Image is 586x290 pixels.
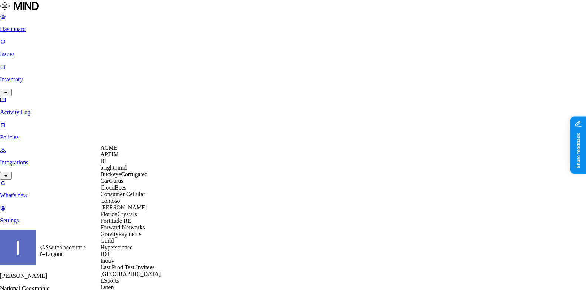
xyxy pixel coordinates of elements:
[100,244,132,250] span: Hyperscience
[100,224,145,231] span: Forward Networks
[100,218,131,224] span: Fortitude RE
[100,198,120,204] span: Contoso
[100,277,119,284] span: LSports
[100,238,114,244] span: Guild
[100,271,161,277] span: [GEOGRAPHIC_DATA]
[100,158,106,164] span: BI
[100,231,141,237] span: GravityPayments
[100,178,123,184] span: CarGurus
[100,191,145,197] span: Consumer Cellular
[100,264,155,270] span: Last Prod Test Invitees
[100,184,126,191] span: CloudBees
[100,151,119,157] span: APTIM
[100,251,110,257] span: IDT
[100,257,114,264] span: Inotiv
[100,144,117,151] span: ACME
[100,211,137,217] span: FloridaCrystals
[100,164,127,171] span: brightmind
[100,171,148,177] span: BuckeyeCorrugated
[570,116,586,174] iframe: Marker.io feedback button
[46,244,82,250] span: Switch account
[100,204,147,211] span: [PERSON_NAME]
[40,251,88,257] div: Logout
